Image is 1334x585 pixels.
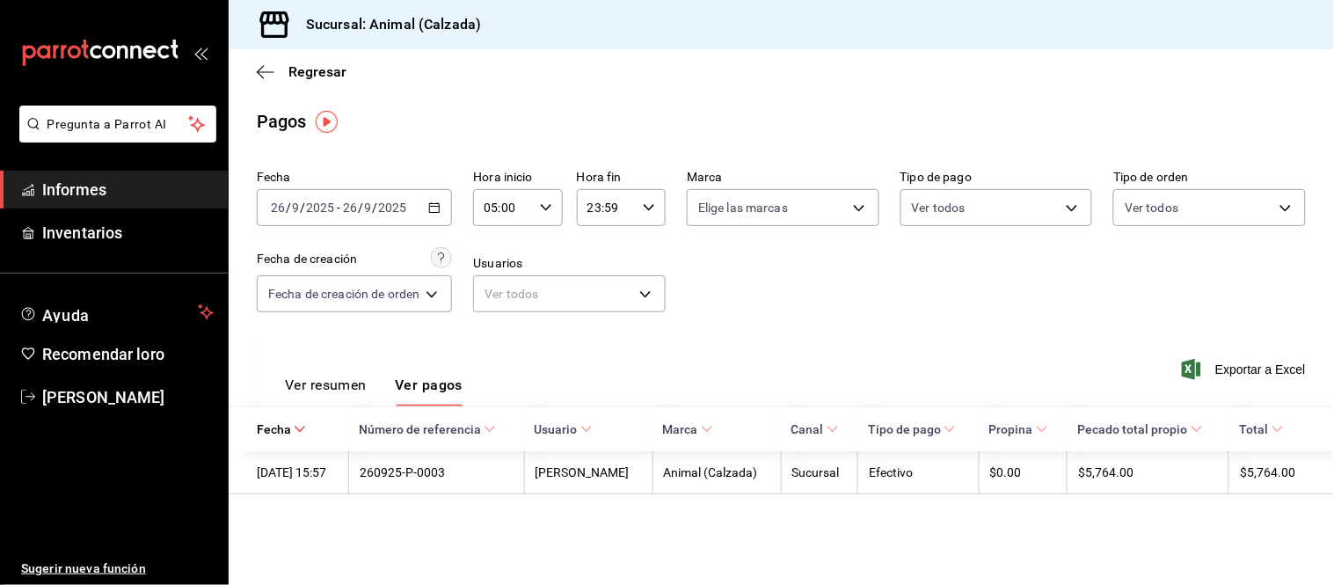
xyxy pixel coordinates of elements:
[868,421,956,436] span: Tipo de pago
[12,128,216,146] a: Pregunta a Parrot AI
[288,63,346,80] font: Regresar
[342,201,358,215] input: --
[285,377,367,393] font: Ver resumen
[395,377,463,393] font: Ver pagos
[291,201,300,215] input: --
[257,171,291,185] font: Fecha
[270,201,286,215] input: --
[316,111,338,133] img: Marcador de información sobre herramientas
[257,63,346,80] button: Regresar
[286,201,291,215] font: /
[900,171,973,185] font: Tipo de pago
[373,201,378,215] font: /
[1240,465,1295,479] font: $5,764.00
[378,201,408,215] input: ----
[869,465,913,479] font: Efectivo
[268,287,419,301] font: Fecha de creación de orden
[868,423,941,437] font: Tipo de pago
[792,465,840,479] font: Sucursal
[359,421,496,436] span: Número de referencia
[1239,423,1268,437] font: Total
[485,287,538,301] font: Ver todos
[536,465,630,479] font: [PERSON_NAME]
[193,46,208,60] button: abrir_cajón_menú
[42,180,106,199] font: Informes
[364,201,373,215] input: --
[300,201,305,215] font: /
[473,171,532,185] font: Hora inicio
[663,421,713,436] span: Marca
[257,423,291,437] font: Fecha
[698,201,788,215] font: Elige las marcas
[337,201,340,215] font: -
[990,465,1022,479] font: $0.00
[1185,359,1306,380] button: Exportar a Excel
[989,421,1048,436] span: Propina
[360,465,445,479] font: 260925-P-0003
[1078,465,1134,479] font: $5,764.00
[358,201,363,215] font: /
[535,423,578,437] font: Usuario
[1113,171,1189,185] font: Tipo de orden
[791,421,839,436] span: Canal
[989,423,1033,437] font: Propina
[577,171,622,185] font: Hora fin
[42,345,164,363] font: Recomendar loro
[257,252,357,266] font: Fecha de creación
[306,16,481,33] font: Sucursal: Animal (Calzada)
[1077,423,1187,437] font: Pecado total propio
[21,561,146,575] font: Sugerir nueva función
[257,465,326,479] font: [DATE] 15:57
[473,257,522,271] font: Usuarios
[1077,421,1202,436] span: Pecado total propio
[305,201,335,215] input: ----
[42,306,90,325] font: Ayuda
[42,223,122,242] font: Inventarios
[359,423,481,437] font: Número de referencia
[285,376,463,406] div: pestañas de navegación
[42,388,165,406] font: [PERSON_NAME]
[664,465,758,479] font: Animal (Calzada)
[257,421,306,436] span: Fecha
[912,201,966,215] font: Ver todos
[791,423,824,437] font: Canal
[1125,201,1178,215] font: Ver todos
[663,423,698,437] font: Marca
[687,171,723,185] font: Marca
[1239,421,1283,436] span: Total
[1215,362,1306,377] font: Exportar a Excel
[257,111,307,132] font: Pagos
[47,117,167,131] font: Pregunta a Parrot AI
[535,421,593,436] span: Usuario
[19,106,216,143] button: Pregunta a Parrot AI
